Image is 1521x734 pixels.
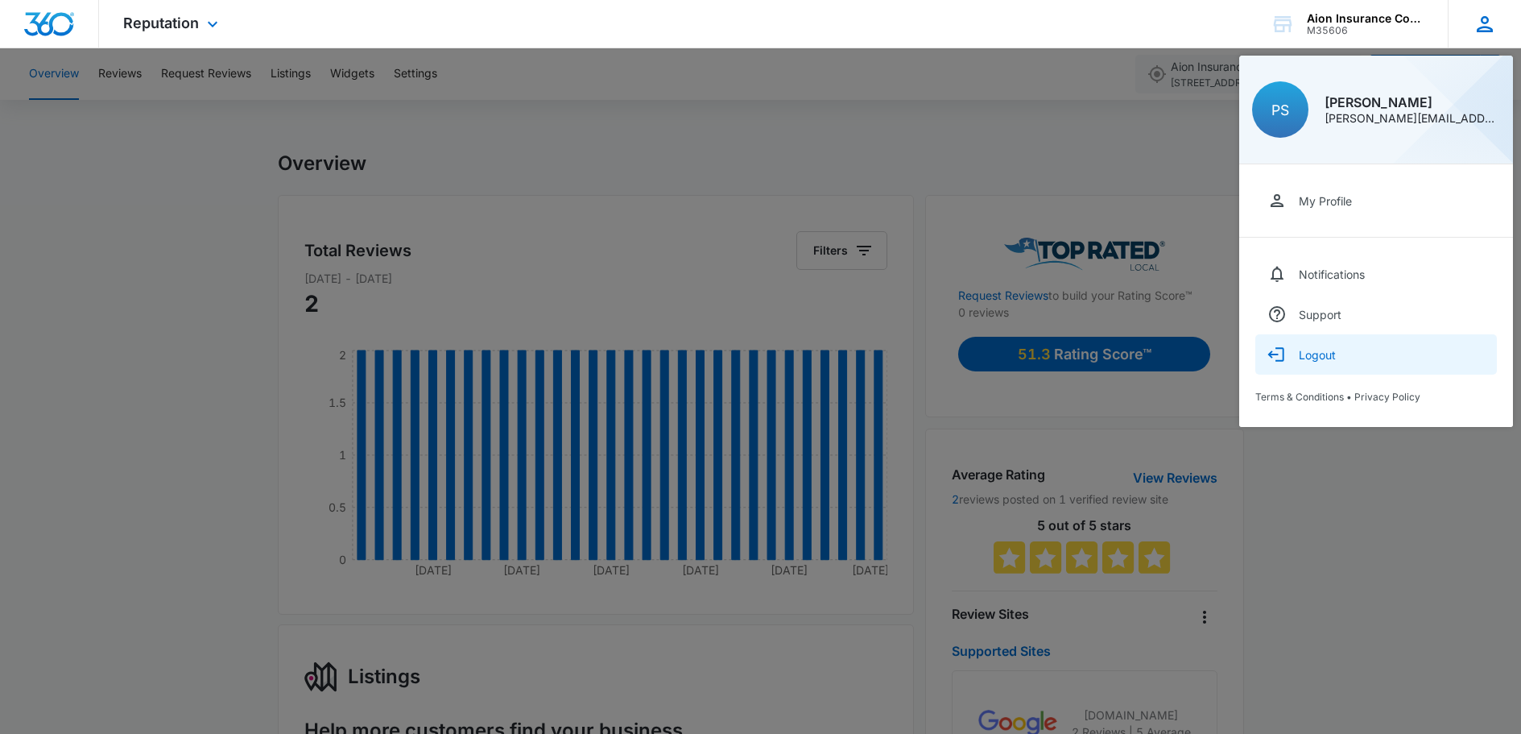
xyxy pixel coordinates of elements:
[1325,113,1500,124] div: [PERSON_NAME][EMAIL_ADDRESS][DOMAIN_NAME]
[1307,12,1424,25] div: account name
[1299,308,1341,321] div: Support
[1255,391,1497,403] div: •
[1255,391,1344,403] a: Terms & Conditions
[1299,348,1336,362] div: Logout
[123,15,199,31] span: Reputation
[1255,334,1497,375] button: Logout
[1299,194,1352,208] div: My Profile
[1325,96,1500,109] div: [PERSON_NAME]
[1299,267,1365,281] div: Notifications
[1271,102,1289,118] span: PS
[1255,294,1497,334] a: Support
[1255,254,1497,294] a: Notifications
[1354,391,1420,403] a: Privacy Policy
[1307,25,1424,36] div: account id
[1255,180,1497,221] a: My Profile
